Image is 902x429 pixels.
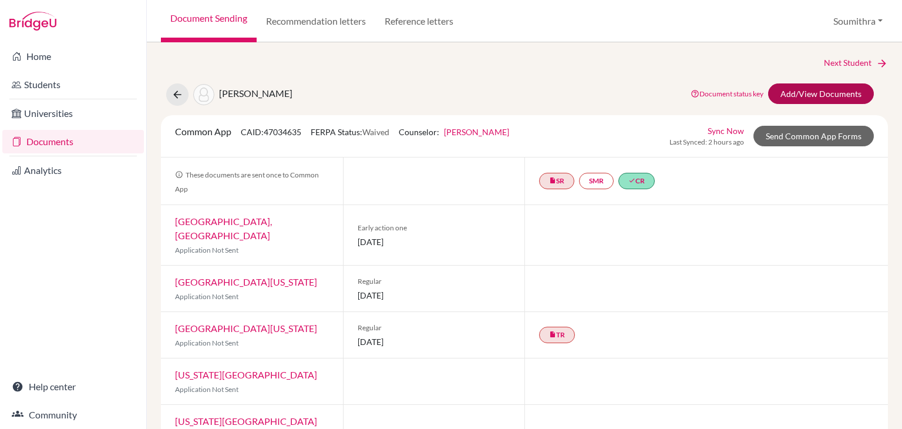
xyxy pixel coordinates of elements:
[2,403,144,427] a: Community
[358,276,511,287] span: Regular
[2,73,144,96] a: Students
[175,276,317,287] a: [GEOGRAPHIC_DATA][US_STATE]
[358,323,511,333] span: Regular
[358,223,511,233] span: Early action one
[175,369,317,380] a: [US_STATE][GEOGRAPHIC_DATA]
[539,327,575,343] a: insert_drive_fileTR
[828,10,888,32] button: Soumithra
[358,336,511,348] span: [DATE]
[549,331,556,338] i: insert_drive_file
[2,159,144,182] a: Analytics
[2,102,144,125] a: Universities
[219,88,292,99] span: [PERSON_NAME]
[549,177,556,184] i: insert_drive_file
[362,127,389,137] span: Waived
[175,415,317,427] a: [US_STATE][GEOGRAPHIC_DATA]
[175,338,238,347] span: Application Not Sent
[2,130,144,153] a: Documents
[539,173,574,189] a: insert_drive_fileSR
[2,45,144,68] a: Home
[241,127,301,137] span: CAID: 47034635
[579,173,614,189] a: SMR
[753,126,874,146] a: Send Common App Forms
[175,246,238,254] span: Application Not Sent
[399,127,509,137] span: Counselor:
[444,127,509,137] a: [PERSON_NAME]
[175,126,231,137] span: Common App
[358,289,511,301] span: [DATE]
[175,292,238,301] span: Application Not Sent
[175,216,272,241] a: [GEOGRAPHIC_DATA], [GEOGRAPHIC_DATA]
[768,83,874,104] a: Add/View Documents
[2,375,144,398] a: Help center
[311,127,389,137] span: FERPA Status:
[175,323,317,334] a: [GEOGRAPHIC_DATA][US_STATE]
[628,177,635,184] i: done
[824,56,888,69] a: Next Student
[9,12,56,31] img: Bridge-U
[691,89,763,98] a: Document status key
[708,125,744,137] a: Sync Now
[175,385,238,394] span: Application Not Sent
[669,137,744,148] span: Last Synced: 2 hours ago
[618,173,655,189] a: doneCR
[175,170,319,193] span: These documents are sent once to Common App
[358,236,511,248] span: [DATE]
